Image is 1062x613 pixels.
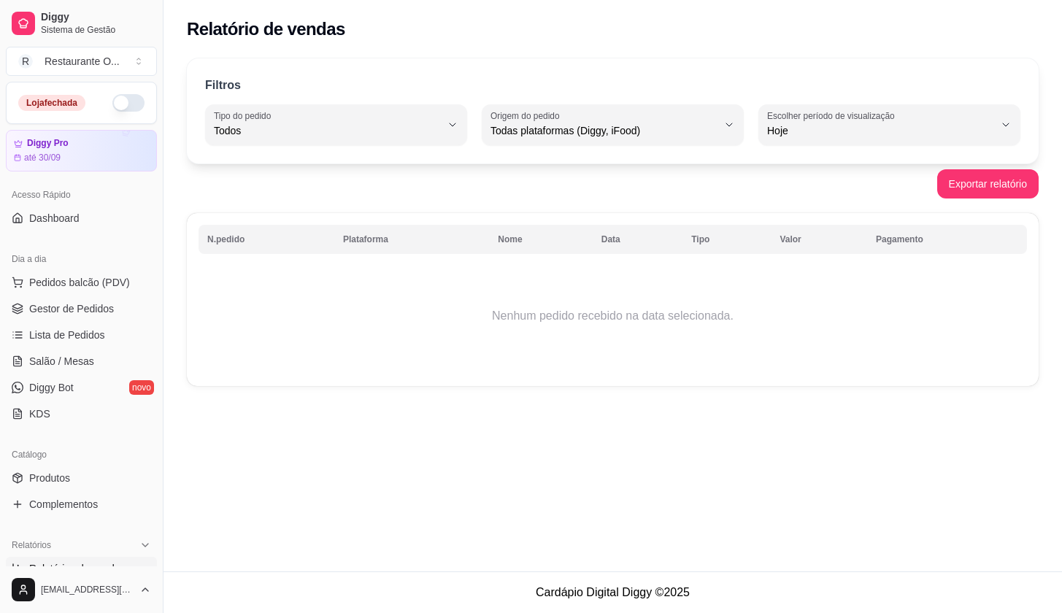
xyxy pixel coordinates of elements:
span: Diggy [41,11,151,24]
a: Lista de Pedidos [6,323,157,347]
article: Diggy Pro [27,138,69,149]
article: até 30/09 [24,152,61,163]
a: Diggy Proaté 30/09 [6,130,157,171]
span: Relatórios de vendas [29,561,126,576]
span: Todos [214,123,441,138]
div: Restaurante O ... [45,54,120,69]
a: KDS [6,402,157,425]
span: Produtos [29,471,70,485]
button: Select a team [6,47,157,76]
span: Salão / Mesas [29,354,94,369]
span: Hoje [767,123,994,138]
button: Alterar Status [112,94,145,112]
button: Exportar relatório [937,169,1039,198]
button: Origem do pedidoTodas plataformas (Diggy, iFood) [482,104,744,145]
button: Tipo do pedidoTodos [205,104,467,145]
th: Nome [489,225,593,254]
th: Plataforma [334,225,489,254]
a: Gestor de Pedidos [6,297,157,320]
footer: Cardápio Digital Diggy © 2025 [163,571,1062,613]
label: Tipo do pedido [214,109,276,122]
a: DiggySistema de Gestão [6,6,157,41]
th: Data [593,225,682,254]
div: Catálogo [6,443,157,466]
span: Complementos [29,497,98,512]
span: KDS [29,406,50,421]
p: Filtros [205,77,241,94]
div: Loja fechada [18,95,85,111]
button: Escolher período de visualizaçãoHoje [758,104,1020,145]
div: Dia a dia [6,247,157,271]
span: Dashboard [29,211,80,225]
span: Diggy Bot [29,380,74,395]
span: Lista de Pedidos [29,328,105,342]
th: Tipo [682,225,771,254]
a: Complementos [6,493,157,516]
button: [EMAIL_ADDRESS][DOMAIN_NAME] [6,572,157,607]
h2: Relatório de vendas [187,18,345,41]
th: Pagamento [867,225,1027,254]
span: Pedidos balcão (PDV) [29,275,130,290]
a: Diggy Botnovo [6,376,157,399]
span: Relatórios [12,539,51,551]
button: Pedidos balcão (PDV) [6,271,157,294]
th: N.pedido [199,225,334,254]
span: [EMAIL_ADDRESS][DOMAIN_NAME] [41,584,134,595]
label: Origem do pedido [490,109,564,122]
th: Valor [771,225,867,254]
span: R [18,54,33,69]
a: Dashboard [6,207,157,230]
td: Nenhum pedido recebido na data selecionada. [199,258,1027,374]
label: Escolher período de visualização [767,109,899,122]
a: Salão / Mesas [6,350,157,373]
a: Produtos [6,466,157,490]
div: Acesso Rápido [6,183,157,207]
span: Todas plataformas (Diggy, iFood) [490,123,717,138]
a: Relatórios de vendas [6,557,157,580]
span: Sistema de Gestão [41,24,151,36]
span: Gestor de Pedidos [29,301,114,316]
